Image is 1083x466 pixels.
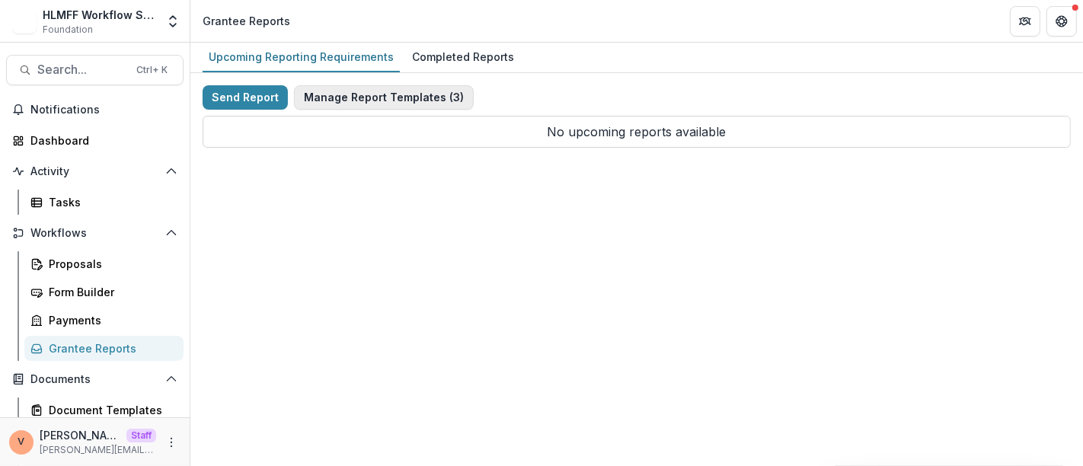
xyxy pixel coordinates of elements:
[196,10,296,32] nav: breadcrumb
[162,433,180,452] button: More
[133,62,171,78] div: Ctrl + K
[203,13,290,29] div: Grantee Reports
[162,6,184,37] button: Open entity switcher
[1046,6,1077,37] button: Get Help
[24,279,184,305] a: Form Builder
[49,194,171,210] div: Tasks
[12,9,37,34] img: HLMFF Workflow Sandbox
[18,437,25,447] div: Venkat
[6,221,184,245] button: Open Workflows
[203,85,288,110] button: Send Report
[294,85,474,110] button: Manage Report Templates (3)
[126,429,156,442] p: Staff
[30,227,159,240] span: Workflows
[6,55,184,85] button: Search...
[24,336,184,361] a: Grantee Reports
[49,256,171,272] div: Proposals
[30,132,171,148] div: Dashboard
[24,190,184,215] a: Tasks
[49,312,171,328] div: Payments
[24,251,184,276] a: Proposals
[203,116,1071,148] p: No upcoming reports available
[43,23,93,37] span: Foundation
[6,367,184,391] button: Open Documents
[24,308,184,333] a: Payments
[37,62,127,77] span: Search...
[30,104,177,116] span: Notifications
[203,43,400,72] a: Upcoming Reporting Requirements
[6,97,184,122] button: Notifications
[43,7,156,23] div: HLMFF Workflow Sandbox
[49,402,171,418] div: Document Templates
[406,46,520,68] div: Completed Reports
[30,373,159,386] span: Documents
[40,443,156,457] p: [PERSON_NAME][EMAIL_ADDRESS][DOMAIN_NAME]
[30,165,159,178] span: Activity
[406,43,520,72] a: Completed Reports
[24,397,184,423] a: Document Templates
[6,159,184,184] button: Open Activity
[40,427,120,443] p: [PERSON_NAME]
[1010,6,1040,37] button: Partners
[203,46,400,68] div: Upcoming Reporting Requirements
[49,340,171,356] div: Grantee Reports
[49,284,171,300] div: Form Builder
[6,128,184,153] a: Dashboard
